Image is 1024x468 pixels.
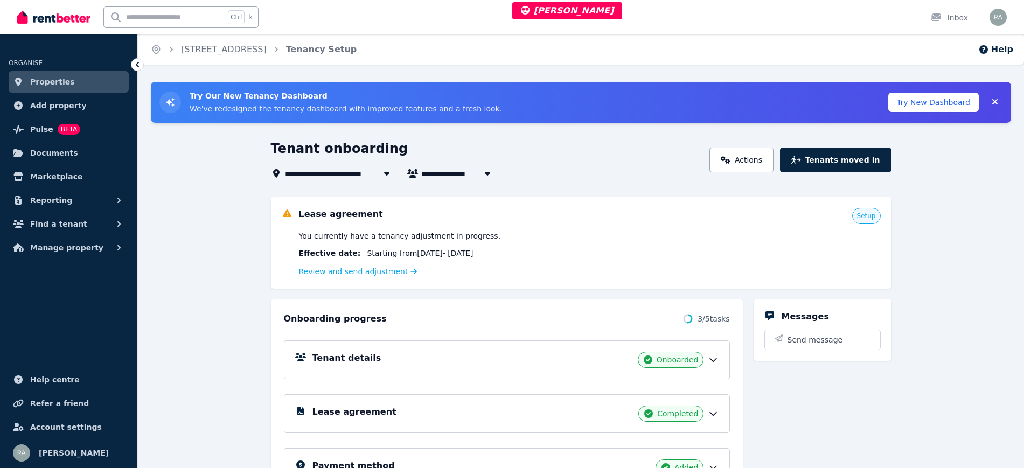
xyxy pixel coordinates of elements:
h2: Onboarding progress [284,312,387,325]
img: Rochelle Alvarez [990,9,1007,26]
span: Completed [657,408,698,419]
a: Review and send adjustment [299,267,417,276]
h5: Messages [782,310,829,323]
a: PulseBETA [9,118,129,140]
span: Help centre [30,373,80,386]
span: 3 / 5 tasks [698,313,729,324]
button: Manage property [9,237,129,259]
img: Rochelle Alvarez [13,444,30,462]
span: BETA [58,124,80,135]
span: [PERSON_NAME] [39,446,109,459]
a: Properties [9,71,129,93]
button: Find a tenant [9,213,129,235]
button: Help [978,43,1013,56]
h1: Tenant onboarding [271,140,408,157]
span: Effective date : [299,248,361,259]
button: Send message [765,330,880,350]
span: Properties [30,75,75,88]
span: Manage property [30,241,103,254]
a: Add property [9,95,129,116]
span: Tenancy Setup [286,43,357,56]
img: RentBetter [17,9,90,25]
h5: Tenant details [312,352,381,365]
h5: Lease agreement [299,208,383,221]
button: Collapse banner [987,94,1002,111]
span: Reporting [30,194,72,207]
span: Documents [30,146,78,159]
span: Refer a friend [30,397,89,410]
a: Refer a friend [9,393,129,414]
span: Add property [30,99,87,112]
button: Tenants moved in [780,148,891,172]
span: Ctrl [228,10,245,24]
div: Inbox [930,12,968,23]
span: k [249,13,253,22]
span: You currently have a tenancy adjustment in progress. [299,230,501,241]
span: ORGANISE [9,59,43,67]
a: Documents [9,142,129,164]
span: Setup [857,212,876,220]
span: Account settings [30,421,102,434]
button: Try New Dashboard [888,93,979,112]
span: [PERSON_NAME] [521,5,614,16]
nav: Breadcrumb [138,34,370,65]
span: Pulse [30,123,53,136]
a: [STREET_ADDRESS] [181,44,267,54]
div: Try New Tenancy Dashboard [151,82,1011,123]
span: Find a tenant [30,218,87,230]
span: Onboarded [657,354,699,365]
a: Account settings [9,416,129,438]
p: We've redesigned the tenancy dashboard with improved features and a fresh look. [190,103,502,114]
a: Help centre [9,369,129,390]
h3: Try Our New Tenancy Dashboard [190,90,502,101]
h5: Lease agreement [312,406,396,418]
span: Send message [788,334,843,345]
a: Actions [709,148,774,172]
span: Starting from [DATE] - [DATE] [367,248,473,259]
button: Reporting [9,190,129,211]
a: Marketplace [9,166,129,187]
span: Marketplace [30,170,82,183]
